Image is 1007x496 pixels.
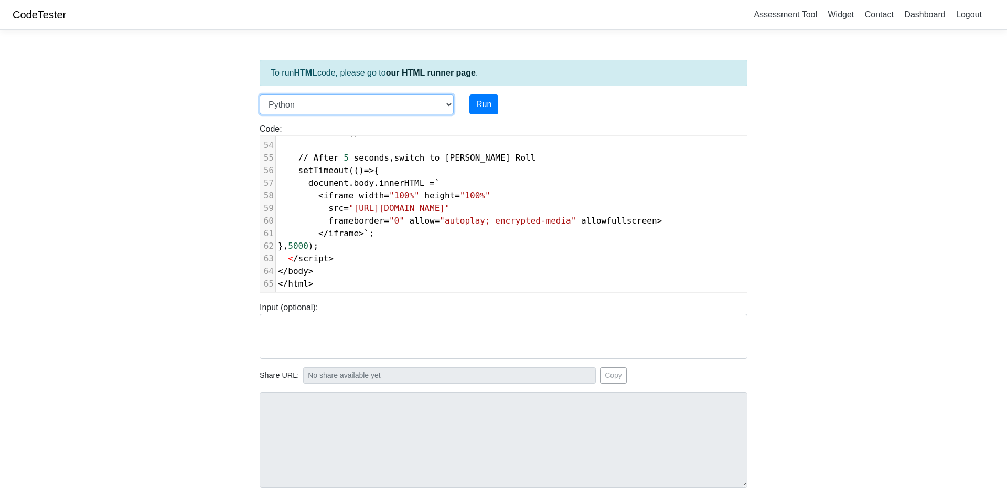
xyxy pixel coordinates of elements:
span: allowfullscreen [581,216,657,226]
span: (() { [278,165,379,175]
span: // [298,153,308,163]
span: = [384,216,389,226]
span: frameborder [328,216,384,226]
div: Input (optional): [252,301,755,359]
div: Code: [252,123,755,293]
span: > [328,254,334,263]
a: CodeTester [13,9,66,20]
span: iframe [328,228,359,238]
span: < [288,254,293,263]
span: }, ); [278,241,318,251]
span: width [359,191,384,200]
div: 59 [260,202,275,215]
span: iframe [324,191,354,200]
a: Contact [861,6,898,23]
span: `; [278,228,374,238]
strong: HTML [294,68,317,77]
div: 60 [260,215,275,227]
span: src [328,203,344,213]
span: , [278,153,535,163]
div: 58 [260,189,275,202]
span: . . ` [278,178,440,188]
span: body [288,266,308,276]
span: allow [409,216,434,226]
span: to [430,153,440,163]
div: 62 [260,240,275,252]
a: our HTML runner page [386,68,476,77]
div: To run code, please go to . [260,60,747,86]
span: 5 [344,153,349,163]
span: > [308,279,314,289]
span: switch [394,153,425,163]
span: "autoplay; encrypted-media" [440,216,576,226]
span: < [318,191,324,200]
span: => [364,165,374,175]
span: > [308,266,314,276]
span: = [430,178,435,188]
a: Logout [952,6,986,23]
div: 63 [260,252,275,265]
span: "0" [389,216,404,226]
div: 54 [260,139,275,152]
input: No share available yet [303,367,596,384]
span: > [657,216,662,226]
span: </ [278,279,288,289]
span: </ [318,228,328,238]
span: 5000 [288,241,308,251]
span: html [288,279,308,289]
div: 55 [260,152,275,164]
span: setTimeout [298,165,349,175]
span: = [344,203,349,213]
span: / [293,254,298,263]
div: 56 [260,164,275,177]
span: "100%" [389,191,420,200]
div: 65 [260,278,275,290]
a: Widget [823,6,858,23]
span: </ [278,266,288,276]
span: [PERSON_NAME] [445,153,510,163]
span: seconds [354,153,389,163]
span: height [424,191,455,200]
div: 61 [260,227,275,240]
a: Assessment Tool [749,6,821,23]
span: body [354,178,374,188]
span: After [313,153,338,163]
button: Run [469,94,498,114]
span: Roll [516,153,536,163]
span: = [435,216,440,226]
span: "100%" [460,191,490,200]
span: script [298,254,329,263]
span: = [455,191,460,200]
button: Copy [600,367,627,384]
span: Share URL: [260,370,299,382]
span: = [384,191,389,200]
div: 64 [260,265,275,278]
div: 57 [260,177,275,189]
span: "[URL][DOMAIN_NAME]" [349,203,450,213]
span: > [359,228,364,238]
span: innerHTML [379,178,425,188]
span: document [308,178,349,188]
a: Dashboard [900,6,949,23]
